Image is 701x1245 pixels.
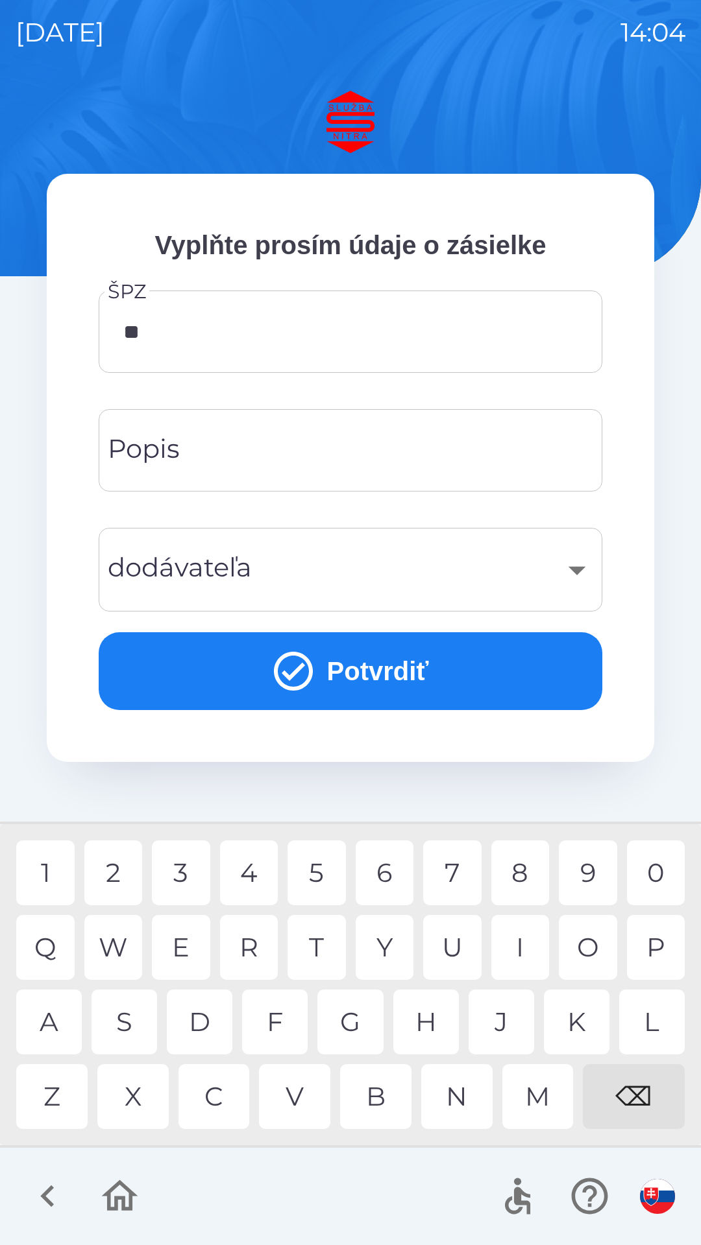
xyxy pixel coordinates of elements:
[640,1179,675,1214] img: sk flag
[621,13,685,52] p: 14:04
[16,13,105,52] p: [DATE]
[47,91,654,153] img: Logo
[99,226,602,265] p: Vyplňte prosím údaje o zásielke
[108,278,146,305] label: ŠPZ
[99,632,602,710] button: Potvrdiť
